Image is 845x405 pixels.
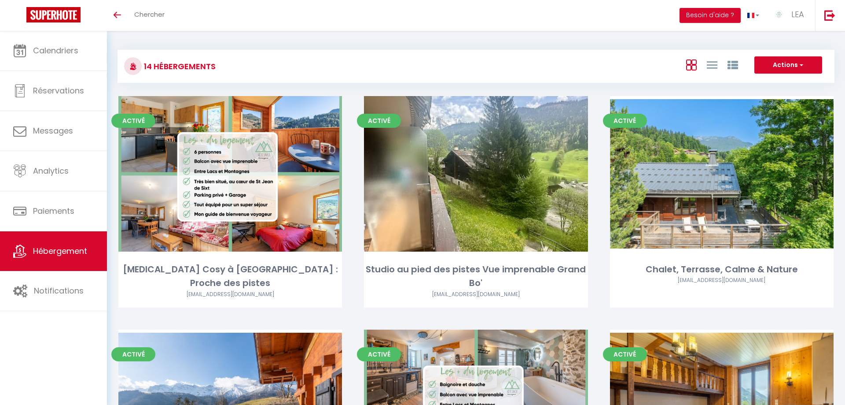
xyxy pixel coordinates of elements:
[34,285,84,296] span: Notifications
[33,165,69,176] span: Analytics
[754,56,822,74] button: Actions
[686,57,697,72] a: Vue en Box
[33,45,78,56] span: Calendriers
[791,9,804,20] span: LEA
[727,57,738,72] a: Vue par Groupe
[33,205,74,216] span: Paiements
[680,8,741,23] button: Besoin d'aide ?
[603,347,647,361] span: Activé
[33,125,73,136] span: Messages
[357,114,401,128] span: Activé
[610,263,834,276] div: Chalet, Terrasse, Calme & Nature
[118,263,342,290] div: [MEDICAL_DATA] Cosy à [GEOGRAPHIC_DATA] : Proche des pistes
[824,10,835,21] img: logout
[134,10,165,19] span: Chercher
[610,276,834,285] div: Airbnb
[26,7,81,22] img: Super Booking
[603,114,647,128] span: Activé
[33,85,84,96] span: Réservations
[111,114,155,128] span: Activé
[772,8,786,21] img: ...
[364,290,588,299] div: Airbnb
[118,290,342,299] div: Airbnb
[142,56,216,76] h3: 14 Hébergements
[364,263,588,290] div: Studio au pied des pistes Vue imprenable Grand Bo'
[33,245,87,256] span: Hébergement
[357,347,401,361] span: Activé
[707,57,717,72] a: Vue en Liste
[111,347,155,361] span: Activé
